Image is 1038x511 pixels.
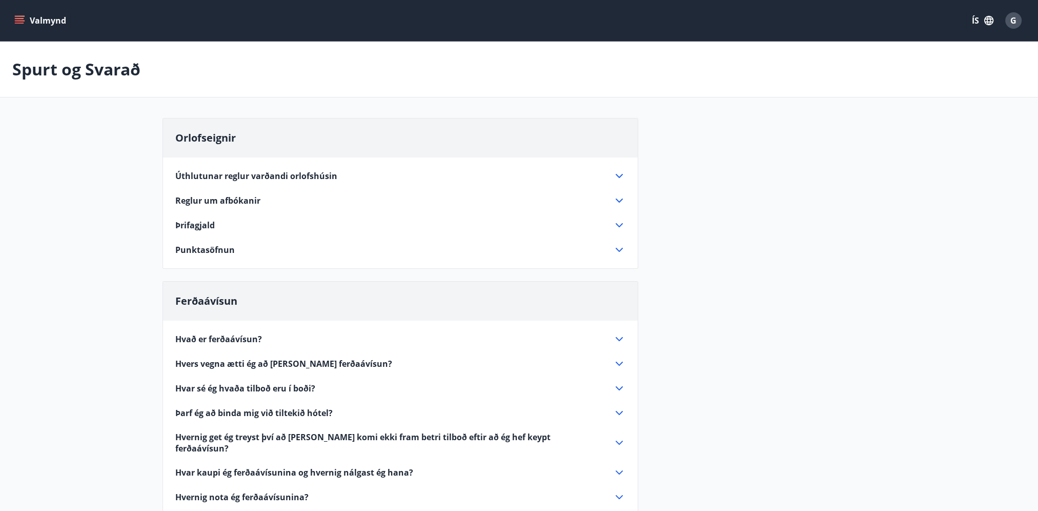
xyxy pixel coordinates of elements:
button: G [1001,8,1026,33]
div: Hvers vegna ætti ég að [PERSON_NAME] ferðaávísun? [175,358,625,370]
div: Þrifagjald [175,219,625,231]
div: Reglur um afbókanir [175,194,625,207]
span: Úthlutunar reglur varðandi orlofshúsin [175,170,337,182]
span: Hvað er ferðaávísun? [175,333,262,345]
div: Punktasöfnun [175,244,625,256]
button: ÍS [966,11,999,30]
span: Þrifagjald [175,220,215,231]
span: Reglur um afbókanir [175,195,260,206]
span: G [1010,15,1016,26]
span: Þarf ég að binda mig við tiltekið hótel? [175,407,333,419]
span: Hvar kaupi ég ferðaávísunina og hvernig nálgast ég hana? [175,467,413,478]
button: menu [12,11,70,30]
div: Úthlutunar reglur varðandi orlofshúsin [175,170,625,182]
span: Hvers vegna ætti ég að [PERSON_NAME] ferðaávísun? [175,358,392,369]
div: Hvað er ferðaávísun? [175,333,625,345]
span: Ferðaávísun [175,294,237,308]
span: Orlofseignir [175,131,236,145]
div: Hvernig get ég treyst því að [PERSON_NAME] komi ekki fram betri tilboð eftir að ég hef keypt ferð... [175,431,625,454]
div: Hvar kaupi ég ferðaávísunina og hvernig nálgast ég hana? [175,466,625,479]
div: Hvernig nota ég ferðaávísunina? [175,491,625,503]
div: Hvar sé ég hvaða tilboð eru í boði? [175,382,625,395]
span: Hvernig nota ég ferðaávísunina? [175,492,309,503]
p: Spurt og Svarað [12,58,140,81]
span: Hvernig get ég treyst því að [PERSON_NAME] komi ekki fram betri tilboð eftir að ég hef keypt ferð... [175,431,601,454]
span: Hvar sé ég hvaða tilboð eru í boði? [175,383,315,394]
span: Punktasöfnun [175,244,235,256]
div: Þarf ég að binda mig við tiltekið hótel? [175,407,625,419]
